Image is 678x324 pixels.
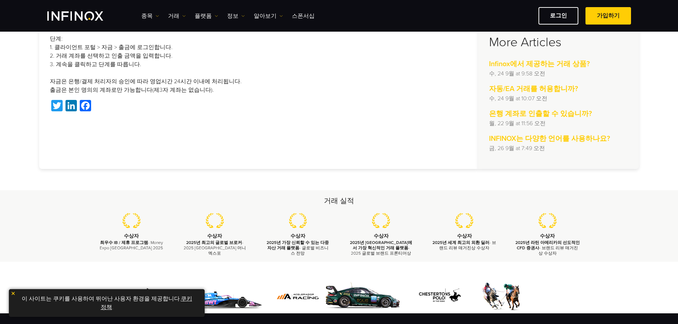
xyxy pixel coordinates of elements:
[489,110,592,118] strong: 은행 계좌로 인출할 수 있습니까?
[515,240,580,250] strong: 2025년 라틴 아메리카의 선도적인 CFD 증권사
[489,119,628,128] p: 월, 22 9월 at 11:56 오전
[168,12,186,20] a: 거래
[489,84,628,103] a: 자동/EA 거래를 허용합니까? 수, 24 9월 at 10:07 오전
[538,7,578,25] a: 로그인
[489,133,628,153] a: INFINOX는 다양한 언어를 사용하나요? 금, 26 9월 at 7:49 오전
[99,240,164,251] p: - Money Expo [GEOGRAPHIC_DATA] 2025
[227,12,245,20] a: 정보
[186,240,242,245] strong: 2025년 최고의 글로벌 브로커
[50,100,64,113] a: Twitter
[182,240,247,256] p: - 2025 [GEOGRAPHIC_DATA] 머니 엑스포
[207,233,222,239] strong: 수상자
[12,293,201,313] p: 이 사이트는 쿠키를 사용하여 뛰어난 사용자 환경을 제공합니다. .
[78,100,93,113] a: Facebook
[585,7,631,25] a: 가입하기
[50,34,468,94] p: 단계: 1. 클라이언트 포털 > 자금 > 출금에 로그인합니다. 2. 거래 계좌를 선택하고 인출 금액을 입력합니다. 3. 계속을 클릭하고 단계를 따릅니다. 자금은 은행/결제 처...
[141,12,159,20] a: 종목
[290,233,305,239] strong: 수상자
[267,240,329,250] strong: 2025년 가장 신뢰할 수 있는 다중 자산 거래 플랫폼
[254,12,283,20] a: 알아보기
[47,11,120,21] a: INFINOX Logo
[489,94,628,103] p: 수, 24 9월 at 10:07 오전
[489,85,578,93] strong: 자동/EA 거래를 허용합니까?
[489,69,628,78] p: 수, 24 9월 at 9:58 오전
[515,240,580,256] p: - 브랜드 리뷰 매거진상 수상자
[90,196,588,206] h2: 거래 실적
[195,12,218,20] a: 플랫폼
[489,108,628,128] a: 은행 계좌로 인출할 수 있습니까? 월, 22 9월 at 11:56 오전
[432,240,497,251] p: - 브랜드 리뷰 매거진상 수상자
[11,291,16,296] img: yellow close icon
[432,240,489,245] strong: 2025년 세계 최고의 외환 딜러
[540,233,555,239] strong: 수상자
[348,240,414,256] p: - 2025 글로벌 브랜드 프론티어상
[489,144,628,153] p: 금, 26 9월 at 7:49 오전
[457,233,472,239] strong: 수상자
[124,233,139,239] strong: 수상자
[489,34,628,50] h3: More Articles
[374,233,389,239] strong: 수상자
[292,12,315,20] a: 스폰서십
[489,59,628,78] a: Infinox에서 제공하는 거래 상품? 수, 24 9월 at 9:58 오전
[100,240,148,245] strong: 최우수 IB / 제휴 프로그램
[350,240,412,250] strong: 2025년 [GEOGRAPHIC_DATA]에서 가장 혁신적인 거래 플랫폼
[265,240,331,256] p: - 글로벌 비즈니스 전망
[64,100,78,113] a: LinkedIn
[489,60,590,68] strong: Infinox에서 제공하는 거래 상품?
[489,134,610,143] strong: INFINOX는 다양한 언어를 사용하나요?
